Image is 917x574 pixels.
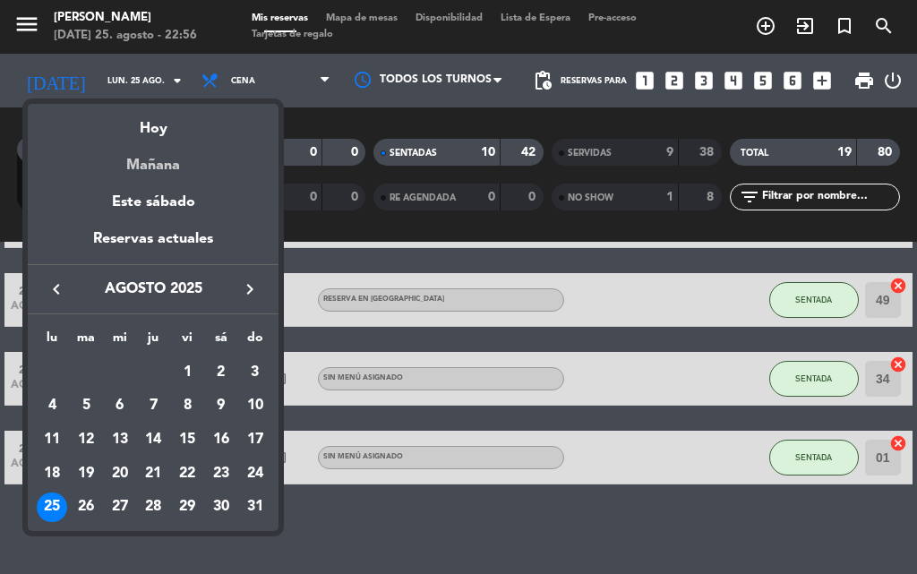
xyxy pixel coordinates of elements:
div: 4 [37,390,67,421]
div: 11 [37,424,67,455]
div: 1 [172,357,202,388]
th: sábado [204,328,238,356]
div: 7 [138,390,168,421]
td: 31 de agosto de 2025 [238,491,272,525]
td: 25 de agosto de 2025 [35,491,69,525]
div: 21 [138,458,168,489]
th: viernes [170,328,204,356]
td: 5 de agosto de 2025 [69,390,103,424]
td: 13 de agosto de 2025 [103,423,137,457]
td: 19 de agosto de 2025 [69,457,103,491]
td: 17 de agosto de 2025 [238,423,272,457]
td: 28 de agosto de 2025 [137,491,171,525]
td: 26 de agosto de 2025 [69,491,103,525]
div: 2 [206,357,236,388]
td: 21 de agosto de 2025 [137,457,171,491]
div: 18 [37,458,67,489]
div: 10 [240,390,270,421]
td: 3 de agosto de 2025 [238,356,272,390]
td: 16 de agosto de 2025 [204,423,238,457]
button: keyboard_arrow_right [234,278,266,301]
td: 20 de agosto de 2025 [103,457,137,491]
div: 13 [105,424,135,455]
div: 29 [172,493,202,523]
td: 6 de agosto de 2025 [103,390,137,424]
td: 23 de agosto de 2025 [204,457,238,491]
td: 14 de agosto de 2025 [137,423,171,457]
td: AGO. [35,356,170,390]
td: 7 de agosto de 2025 [137,390,171,424]
th: jueves [137,328,171,356]
td: 2 de agosto de 2025 [204,356,238,390]
td: 8 de agosto de 2025 [170,390,204,424]
div: Mañana [28,141,279,177]
div: Este sábado [28,177,279,227]
div: Hoy [28,104,279,141]
td: 22 de agosto de 2025 [170,457,204,491]
div: 26 [71,493,101,523]
div: 30 [206,493,236,523]
td: 4 de agosto de 2025 [35,390,69,424]
th: martes [69,328,103,356]
div: 16 [206,424,236,455]
div: 5 [71,390,101,421]
i: keyboard_arrow_right [239,278,261,300]
td: 18 de agosto de 2025 [35,457,69,491]
div: 23 [206,458,236,489]
div: 8 [172,390,202,421]
i: keyboard_arrow_left [46,278,67,300]
div: 3 [240,357,270,388]
div: 24 [240,458,270,489]
div: 15 [172,424,202,455]
td: 12 de agosto de 2025 [69,423,103,457]
td: 9 de agosto de 2025 [204,390,238,424]
div: 20 [105,458,135,489]
th: miércoles [103,328,137,356]
div: 19 [71,458,101,489]
div: 17 [240,424,270,455]
div: 25 [37,493,67,523]
td: 11 de agosto de 2025 [35,423,69,457]
th: domingo [238,328,272,356]
td: 10 de agosto de 2025 [238,390,272,424]
td: 1 de agosto de 2025 [170,356,204,390]
div: 27 [105,493,135,523]
div: Reservas actuales [28,227,279,264]
span: agosto 2025 [73,278,234,301]
div: 12 [71,424,101,455]
td: 24 de agosto de 2025 [238,457,272,491]
th: lunes [35,328,69,356]
td: 30 de agosto de 2025 [204,491,238,525]
td: 15 de agosto de 2025 [170,423,204,457]
div: 28 [138,493,168,523]
button: keyboard_arrow_left [40,278,73,301]
div: 31 [240,493,270,523]
div: 6 [105,390,135,421]
td: 27 de agosto de 2025 [103,491,137,525]
div: 14 [138,424,168,455]
div: 22 [172,458,202,489]
td: 29 de agosto de 2025 [170,491,204,525]
div: 9 [206,390,236,421]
